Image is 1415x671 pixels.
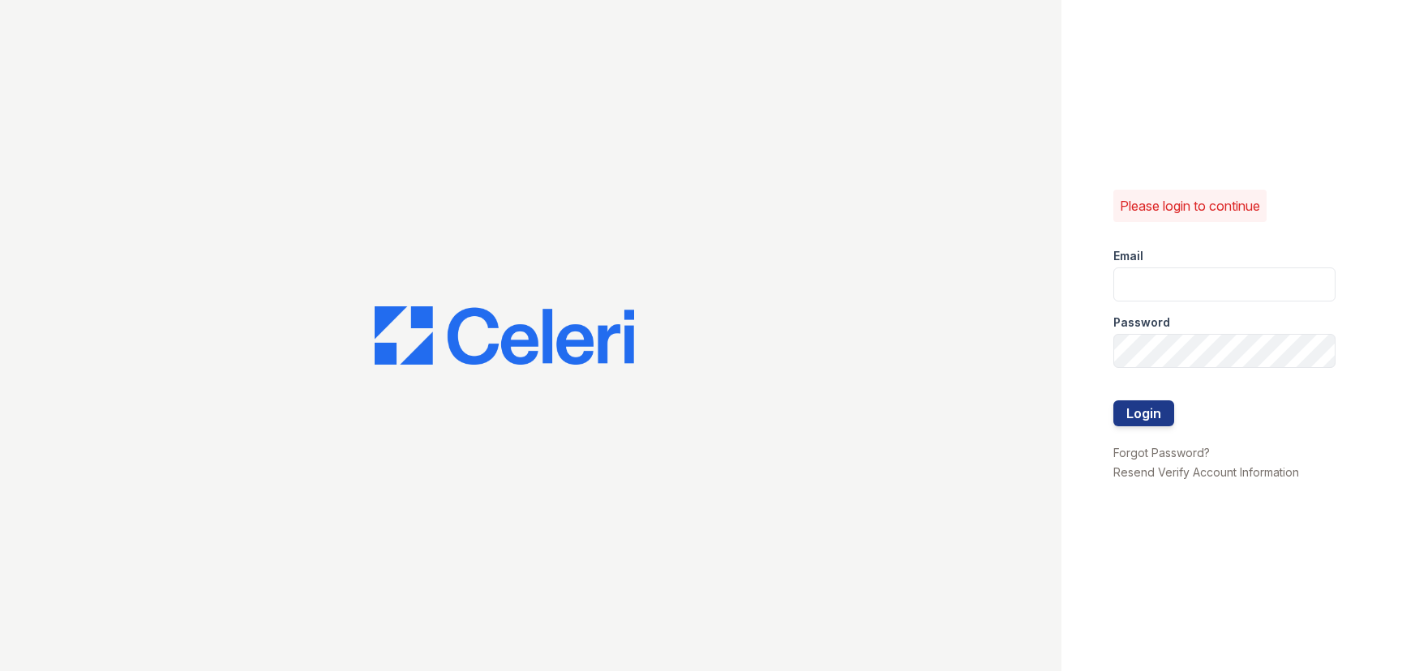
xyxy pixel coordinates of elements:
[1113,314,1170,331] label: Password
[375,306,634,365] img: CE_Logo_Blue-a8612792a0a2168367f1c8372b55b34899dd931a85d93a1a3d3e32e68fde9ad4.png
[1113,446,1210,459] a: Forgot Password?
[1113,248,1143,264] label: Email
[1113,400,1174,426] button: Login
[1113,465,1299,479] a: Resend Verify Account Information
[1120,196,1260,216] p: Please login to continue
